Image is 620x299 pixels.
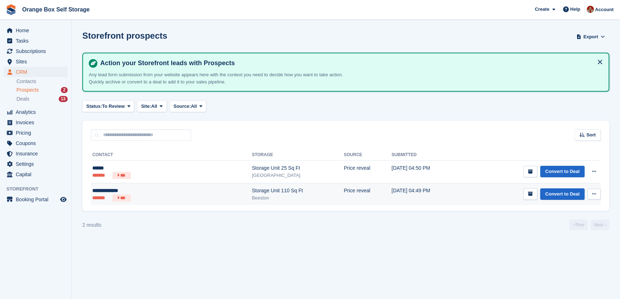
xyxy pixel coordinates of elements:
td: [DATE] 04:49 PM [392,183,461,205]
span: Account [595,6,614,13]
span: Deals [16,96,29,102]
div: [GEOGRAPHIC_DATA] [252,172,344,179]
th: Source [344,149,391,161]
span: Insurance [16,149,59,159]
td: [DATE] 04:50 PM [392,161,461,183]
button: Source: All [170,100,207,112]
a: Convert to Deal [540,166,585,178]
th: Storage [252,149,344,161]
button: Status: To Review [82,100,134,112]
p: Any lead form submission from your website appears here with the context you need to decide how y... [89,71,357,85]
nav: Page [568,220,611,230]
span: Home [16,25,59,35]
th: Submitted [392,149,461,161]
a: menu [4,169,68,179]
a: Contacts [16,78,68,85]
a: menu [4,138,68,148]
img: Wayne Ball [587,6,594,13]
span: All [151,103,157,110]
a: Prospects 2 [16,86,68,94]
a: menu [4,57,68,67]
div: 2 results [82,221,101,229]
a: menu [4,128,68,138]
div: Storage Unit 25 Sq Ft [252,164,344,172]
a: Orange Box Self Storage [19,4,93,15]
div: Storage Unit 110 Sq Ft [252,187,344,194]
span: Settings [16,159,59,169]
a: menu [4,159,68,169]
span: Pricing [16,128,59,138]
a: menu [4,25,68,35]
span: Storefront [6,185,71,193]
a: Next [591,220,609,230]
span: All [191,103,197,110]
div: 13 [59,96,68,102]
span: CRM [16,67,59,77]
span: Subscriptions [16,46,59,56]
span: To Review [102,103,125,110]
a: Deals 13 [16,95,68,103]
span: Status: [86,103,102,110]
div: Beeston [252,194,344,202]
button: Export [575,31,606,43]
button: Site: All [137,100,167,112]
span: Booking Portal [16,194,59,204]
span: Site: [141,103,151,110]
span: Analytics [16,107,59,117]
span: Invoices [16,117,59,127]
a: Convert to Deal [540,188,585,200]
a: menu [4,36,68,46]
th: Contact [91,149,252,161]
a: Preview store [59,195,68,204]
span: Create [535,6,549,13]
span: Coupons [16,138,59,148]
a: menu [4,149,68,159]
span: Tasks [16,36,59,46]
a: menu [4,46,68,56]
div: 2 [61,87,68,93]
img: stora-icon-8386f47178a22dfd0bd8f6a31ec36ba5ce8667c1dd55bd0f319d3a0aa187defe.svg [6,4,16,15]
span: Sites [16,57,59,67]
a: Previous [569,220,588,230]
h1: Storefront prospects [82,31,167,40]
span: Help [570,6,580,13]
a: menu [4,67,68,77]
a: menu [4,194,68,204]
span: Source: [174,103,191,110]
span: Prospects [16,87,39,93]
td: Price reveal [344,161,391,183]
a: menu [4,117,68,127]
td: Price reveal [344,183,391,205]
span: Sort [586,131,596,139]
h4: Action your Storefront leads with Prospects [97,59,603,67]
span: Capital [16,169,59,179]
span: Export [583,33,598,40]
a: menu [4,107,68,117]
